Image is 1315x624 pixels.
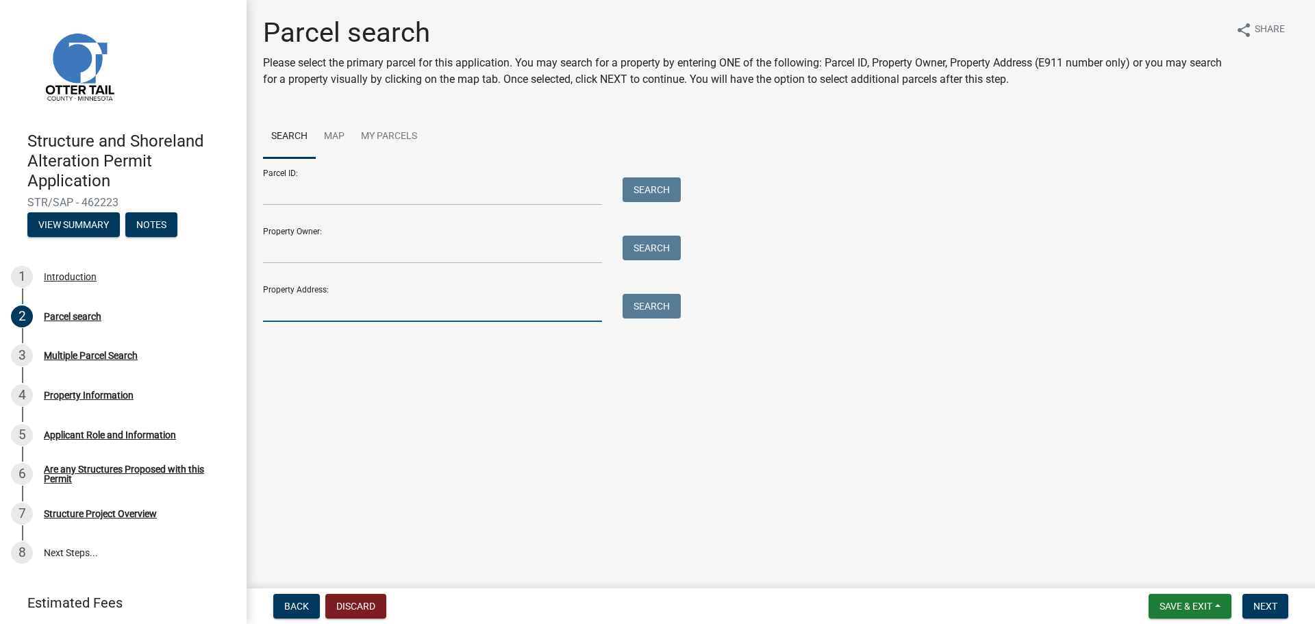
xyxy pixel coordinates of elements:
[44,390,134,400] div: Property Information
[27,196,219,209] span: STR/SAP - 462223
[1225,16,1296,43] button: shareShare
[11,542,33,564] div: 8
[27,14,130,117] img: Otter Tail County, Minnesota
[11,463,33,485] div: 6
[125,221,177,232] wm-modal-confirm: Notes
[1149,594,1231,619] button: Save & Exit
[623,177,681,202] button: Search
[623,294,681,319] button: Search
[44,464,225,484] div: Are any Structures Proposed with this Permit
[11,384,33,406] div: 4
[27,132,236,190] h4: Structure and Shoreland Alteration Permit Application
[263,55,1225,88] p: Please select the primary parcel for this application. You may search for a property by entering ...
[11,424,33,446] div: 5
[44,509,157,519] div: Structure Project Overview
[44,430,176,440] div: Applicant Role and Information
[11,305,33,327] div: 2
[353,115,425,159] a: My Parcels
[11,589,225,616] a: Estimated Fees
[263,115,316,159] a: Search
[1242,594,1288,619] button: Next
[623,236,681,260] button: Search
[1255,22,1285,38] span: Share
[1236,22,1252,38] i: share
[1160,601,1212,612] span: Save & Exit
[284,601,309,612] span: Back
[27,221,120,232] wm-modal-confirm: Summary
[11,266,33,288] div: 1
[263,16,1225,49] h1: Parcel search
[316,115,353,159] a: Map
[11,345,33,366] div: 3
[325,594,386,619] button: Discard
[273,594,320,619] button: Back
[44,351,138,360] div: Multiple Parcel Search
[44,312,101,321] div: Parcel search
[125,212,177,237] button: Notes
[11,503,33,525] div: 7
[27,212,120,237] button: View Summary
[1253,601,1277,612] span: Next
[44,272,97,282] div: Introduction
